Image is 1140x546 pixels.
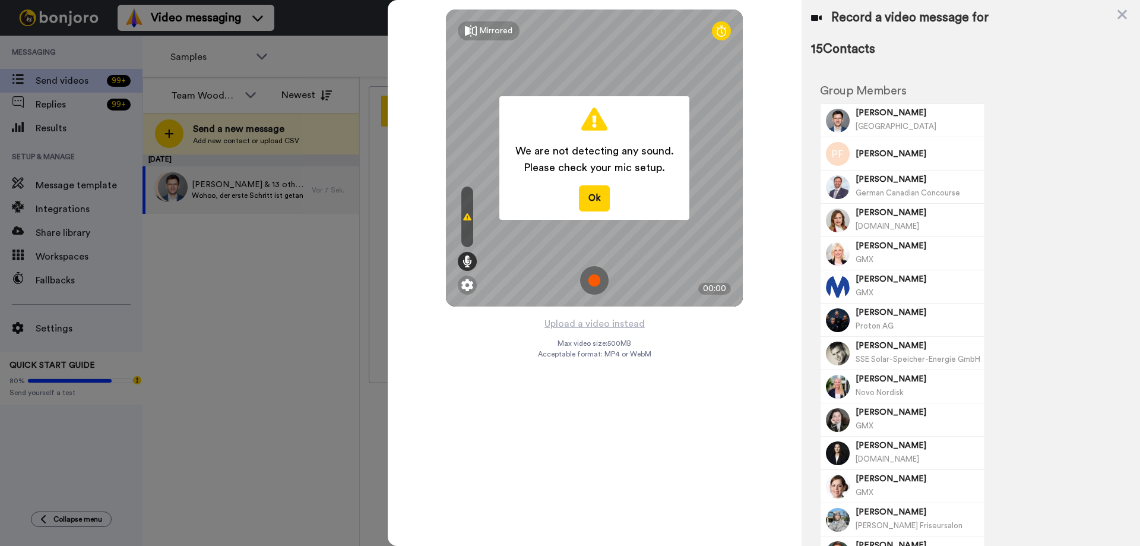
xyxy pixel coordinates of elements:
button: Ok [579,185,610,211]
span: [DOMAIN_NAME] [856,222,919,230]
span: [PERSON_NAME] [856,273,980,285]
span: [PERSON_NAME] [856,473,980,485]
h2: Group Members [820,84,985,97]
img: Image of René Stimpfle [826,508,850,532]
span: Max video size: 500 MB [558,339,631,348]
span: [PERSON_NAME] [856,440,980,452]
span: Please check your mic setup. [515,159,674,176]
span: [PERSON_NAME] [856,148,980,160]
span: GMX [856,255,873,263]
img: ic_gear.svg [461,279,473,291]
span: GMX [856,289,873,296]
img: Image of Philipp Fischer [826,142,850,166]
img: Image of Leoni Baldauf [826,209,850,232]
span: GMX [856,422,873,430]
span: Novo Nordisk [856,389,904,396]
span: [PERSON_NAME] Friseursalon [856,522,962,529]
img: ic_record_start.svg [580,266,609,295]
img: Image of Saskia Beyer-Menzel [826,441,850,465]
img: Image of Christoph Wrobel [826,342,850,365]
img: Image of Bianca Knödler [826,475,850,498]
img: Image of Stefan Bomsdorf [826,109,850,132]
span: GMX [856,488,873,496]
span: [PERSON_NAME] [856,340,980,352]
span: Acceptable format: MP4 or WebM [538,349,651,359]
button: Upload a video instead [541,316,648,332]
div: 00:00 [698,283,731,295]
span: SSE Solar-Speicher-Energie GmbH [856,355,980,363]
span: [PERSON_NAME] [856,207,980,219]
img: Image of Matthias Mück [826,175,850,199]
img: Image of Sabine Zindler [826,375,850,399]
span: [PERSON_NAME] [856,307,980,318]
span: [PERSON_NAME] [856,406,980,418]
img: Image of Andrea Schwarz [826,242,850,266]
span: [PERSON_NAME] [856,373,980,385]
img: Image of Marina Suttner [826,308,850,332]
img: Image of Natascha Jung [826,275,850,299]
span: [DOMAIN_NAME] [856,455,919,463]
span: [GEOGRAPHIC_DATA] [856,122,936,130]
span: [PERSON_NAME] [856,107,980,119]
span: [PERSON_NAME] [856,506,980,518]
span: [PERSON_NAME] [856,173,980,185]
span: German Canadian Concourse [856,189,960,197]
span: We are not detecting any sound. [515,143,674,159]
span: Proton AG [856,322,894,330]
img: Image of Isabel Sommer [826,408,850,432]
span: [PERSON_NAME] [856,240,980,252]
